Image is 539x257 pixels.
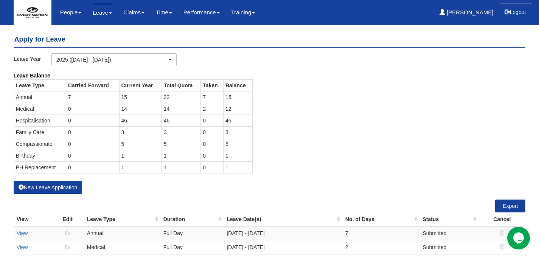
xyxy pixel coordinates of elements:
td: 22 [162,91,201,103]
td: 5 [119,138,162,150]
td: 0 [66,126,119,138]
td: Annual [14,91,66,103]
th: Edit [51,212,84,226]
th: Leave Type : activate to sort column ascending [84,212,160,226]
td: 1 [119,161,162,173]
a: Claims [123,4,144,21]
th: Balance [223,79,252,91]
td: Submitted [419,240,478,254]
th: Duration : activate to sort column ascending [160,212,224,226]
td: 1 [223,150,252,161]
th: Taken [201,79,224,91]
td: 7 [201,91,224,103]
th: Cancel [478,212,525,226]
td: Family Care [14,126,66,138]
a: View [17,230,28,236]
td: 0 [66,161,119,173]
td: 15 [223,91,252,103]
td: 7 [342,226,420,240]
th: Leave Type [14,79,66,91]
td: 46 [162,115,201,126]
th: Status : activate to sort column ascending [419,212,478,226]
button: New Leave Application [14,181,82,194]
th: View [14,212,51,226]
td: Submitted [419,226,478,240]
td: [DATE] - [DATE] [224,226,342,240]
td: 0 [201,115,224,126]
td: 0 [66,103,119,115]
h4: Apply for Leave [14,32,526,48]
td: Medical [84,240,160,254]
td: 3 [119,126,162,138]
td: 1 [119,150,162,161]
a: View [17,244,28,250]
td: 46 [119,115,162,126]
th: Total Quota [162,79,201,91]
td: 0 [66,115,119,126]
td: Full Day [160,226,224,240]
th: Leave Date(s) : activate to sort column ascending [224,212,342,226]
a: Export [495,200,525,212]
th: Current Year [119,79,162,91]
td: 5 [223,138,252,150]
td: Compassionate [14,138,66,150]
div: 2025 ([DATE] - [DATE]) [56,56,167,63]
td: 2 [342,240,420,254]
a: Leave [93,4,112,22]
td: Hospitalisation [14,115,66,126]
a: Performance [183,4,220,21]
td: 0 [201,126,224,138]
td: 7 [66,91,119,103]
th: Carried Forward [66,79,119,91]
td: 46 [223,115,252,126]
td: Medical [14,103,66,115]
b: Leave Balance [14,73,50,79]
td: 0 [66,138,119,150]
td: 14 [162,103,201,115]
td: PH Replacement [14,161,66,173]
td: 1 [223,161,252,173]
label: Leave Year [14,53,51,64]
td: Birthday [14,150,66,161]
td: 1 [162,150,201,161]
td: Annual [84,226,160,240]
iframe: chat widget [507,227,531,249]
td: 0 [201,150,224,161]
td: 3 [162,126,201,138]
td: 3 [223,126,252,138]
td: 0 [201,138,224,150]
a: Training [231,4,255,21]
a: [PERSON_NAME] [440,4,494,21]
a: People [60,4,82,21]
th: No. of Days : activate to sort column ascending [342,212,420,226]
td: 5 [162,138,201,150]
button: Logout [499,3,531,21]
td: 0 [66,150,119,161]
td: 12 [223,103,252,115]
td: 14 [119,103,162,115]
td: 0 [201,161,224,173]
a: Time [156,4,172,21]
td: 15 [119,91,162,103]
td: [DATE] - [DATE] [224,240,342,254]
td: Full Day [160,240,224,254]
td: 1 [162,161,201,173]
td: 2 [201,103,224,115]
button: 2025 ([DATE] - [DATE]) [51,53,177,66]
